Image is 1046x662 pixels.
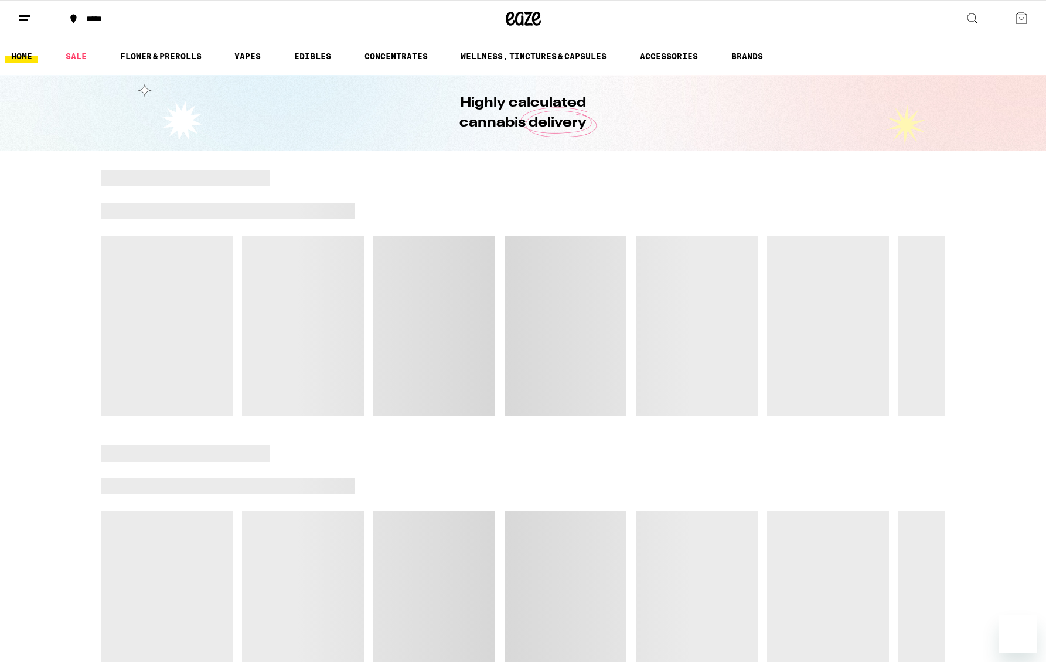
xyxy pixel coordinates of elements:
[359,49,434,63] a: CONCENTRATES
[229,49,267,63] a: VAPES
[427,93,620,133] h1: Highly calculated cannabis delivery
[455,49,612,63] a: WELLNESS, TINCTURES & CAPSULES
[634,49,704,63] a: ACCESSORIES
[288,49,337,63] a: EDIBLES
[725,49,769,63] a: BRANDS
[60,49,93,63] a: SALE
[5,49,38,63] a: HOME
[114,49,207,63] a: FLOWER & PREROLLS
[999,615,1037,653] iframe: Button to launch messaging window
